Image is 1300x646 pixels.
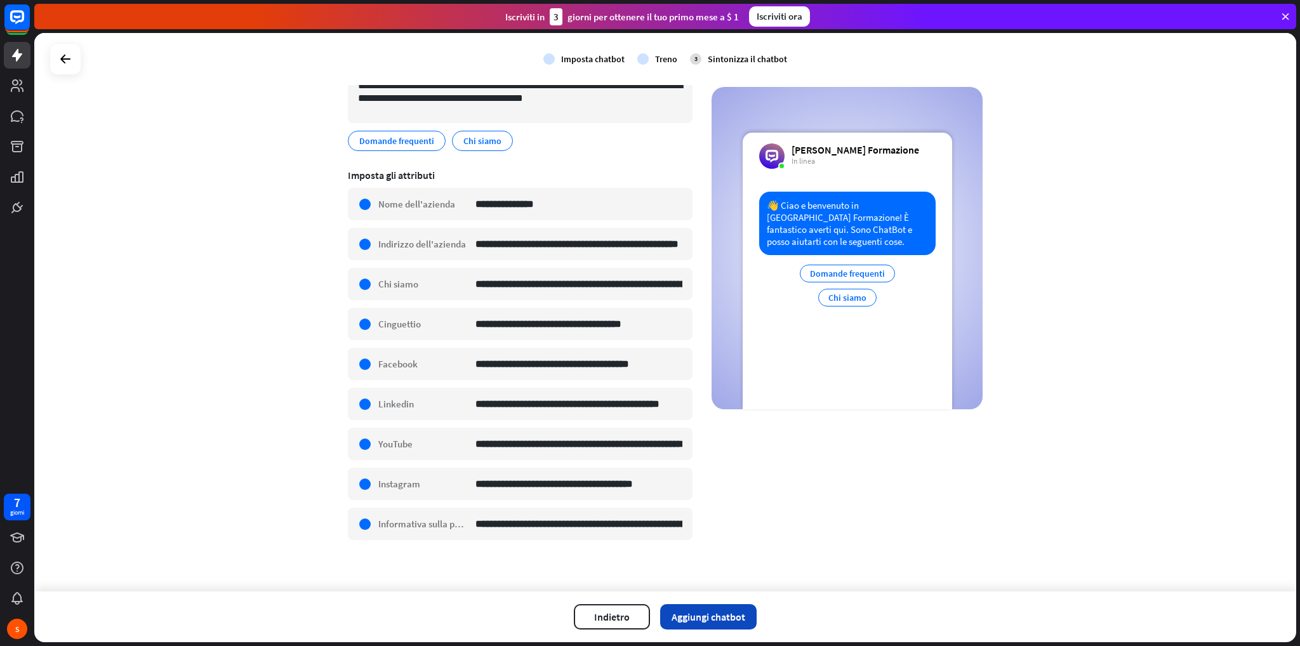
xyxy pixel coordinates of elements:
font: Domande frequenti [359,135,434,147]
font: 3 [694,55,698,63]
button: Apri il widget della chat LiveChat [10,5,48,43]
font: Chi siamo [828,292,866,303]
font: giorni [10,508,24,517]
font: 7 [14,494,20,510]
font: Indietro [594,610,630,623]
button: Aggiungi chatbot [660,604,757,630]
button: Indietro [574,604,650,630]
font: Iscriviti in [505,11,545,23]
font: Domande frequenti [810,268,885,279]
span: Domande frequenti [358,134,435,148]
a: 7 giorni [4,494,30,520]
font: 👋 Ciao e benvenuto in [GEOGRAPHIC_DATA] Formazione! È fantastico averti qui. Sono ChatBot e posso... [767,199,914,247]
font: Imposta gli attributi [348,169,435,181]
font: Iscriviti ora [757,10,802,22]
span: Chi siamo [462,134,503,148]
font: Aggiungi chatbot [672,610,745,623]
font: In linea [792,156,815,166]
font: S [15,624,20,634]
font: giorni per ottenere il tuo primo mese a $ 1 [567,11,739,23]
font: Chi siamo [463,135,501,147]
font: Sintonizza il chatbot [708,53,787,65]
font: 3 [554,11,559,23]
font: Imposta chatbot [561,53,625,65]
font: Treno [655,53,677,65]
div: [PERSON_NAME] Formazione [792,143,919,156]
